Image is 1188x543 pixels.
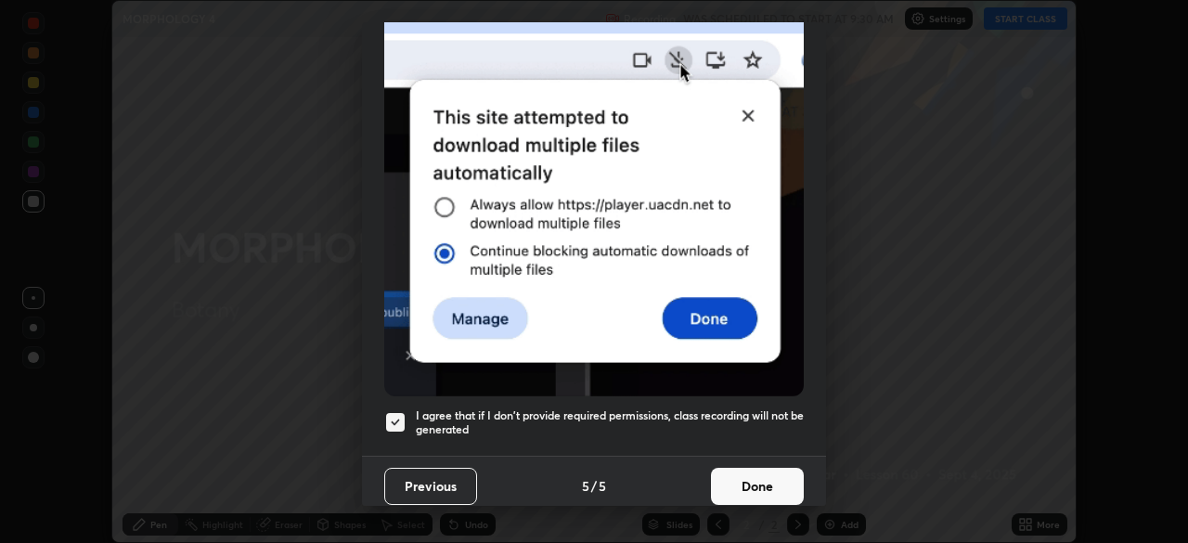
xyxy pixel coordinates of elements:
[591,476,597,496] h4: /
[582,476,589,496] h4: 5
[416,408,804,437] h5: I agree that if I don't provide required permissions, class recording will not be generated
[384,468,477,505] button: Previous
[599,476,606,496] h4: 5
[711,468,804,505] button: Done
